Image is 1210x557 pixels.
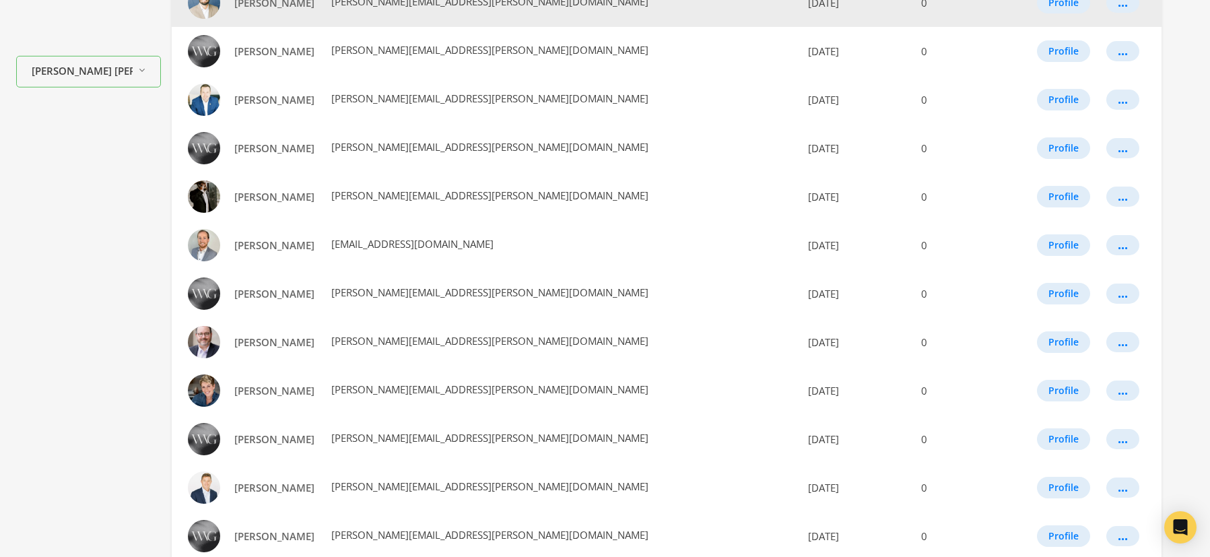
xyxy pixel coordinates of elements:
span: [PERSON_NAME][EMAIL_ADDRESS][PERSON_NAME][DOMAIN_NAME] [329,334,648,348]
div: Open Intercom Messenger [1164,511,1197,544]
button: Profile [1037,525,1090,547]
a: [PERSON_NAME] [226,136,323,161]
div: ... [1118,51,1128,52]
img: Nick Alexander profile [188,229,220,261]
span: [PERSON_NAME] [234,432,314,446]
div: ... [1118,148,1128,149]
a: [PERSON_NAME] [226,427,323,452]
div: ... [1118,2,1128,3]
img: Nathan Mutchler profile [188,132,220,164]
button: ... [1106,235,1139,255]
button: Profile [1037,380,1090,401]
span: [PERSON_NAME][EMAIL_ADDRESS][PERSON_NAME][DOMAIN_NAME] [329,480,648,493]
span: [PERSON_NAME] [234,93,314,106]
span: [PERSON_NAME] [234,287,314,300]
button: Profile [1037,428,1090,450]
a: [PERSON_NAME] [226,39,323,64]
span: [PERSON_NAME][EMAIL_ADDRESS][PERSON_NAME][DOMAIN_NAME] [329,528,648,542]
span: [PERSON_NAME] [234,529,314,543]
td: 0 [913,124,1009,172]
button: ... [1106,41,1139,61]
button: Profile [1037,40,1090,62]
td: [DATE] [797,75,913,124]
a: [PERSON_NAME] [226,282,323,306]
button: ... [1106,332,1139,352]
span: [PERSON_NAME] [234,44,314,58]
img: Rebecca Robinson profile [188,277,220,310]
td: 0 [913,221,1009,269]
td: [DATE] [797,27,913,75]
td: 0 [913,75,1009,124]
img: Ross Moncrief profile [188,423,220,455]
td: [DATE] [797,124,913,172]
td: [DATE] [797,463,913,512]
td: 0 [913,463,1009,512]
button: ... [1106,478,1139,498]
div: ... [1118,244,1128,246]
button: [PERSON_NAME] [PERSON_NAME] Team [16,56,161,88]
div: ... [1118,99,1128,100]
a: [PERSON_NAME] [226,330,323,355]
td: [DATE] [797,318,913,366]
button: Profile [1037,331,1090,353]
span: [PERSON_NAME][EMAIL_ADDRESS][PERSON_NAME][DOMAIN_NAME] [329,92,648,105]
span: [PERSON_NAME] [234,141,314,155]
a: [PERSON_NAME] [226,233,323,258]
div: ... [1118,341,1128,343]
img: Mike Huggins profile [188,35,220,67]
td: 0 [913,366,1009,415]
div: ... [1118,293,1128,294]
div: ... [1118,438,1128,440]
td: [DATE] [797,221,913,269]
img: Sarah Bisnette profile [188,520,220,552]
td: [DATE] [797,366,913,415]
span: [PERSON_NAME][EMAIL_ADDRESS][PERSON_NAME][DOMAIN_NAME] [329,383,648,396]
td: 0 [913,318,1009,366]
td: [DATE] [797,415,913,463]
span: [PERSON_NAME] [234,190,314,203]
img: Rick Wegman profile [188,326,220,358]
span: [PERSON_NAME] [234,238,314,252]
button: Profile [1037,283,1090,304]
span: [PERSON_NAME] [PERSON_NAME] Team [32,63,133,78]
button: ... [1106,90,1139,110]
a: [PERSON_NAME] [226,379,323,403]
span: [EMAIL_ADDRESS][DOMAIN_NAME] [329,237,494,251]
span: [PERSON_NAME] [234,481,314,494]
span: [PERSON_NAME][EMAIL_ADDRESS][PERSON_NAME][DOMAIN_NAME] [329,189,648,202]
button: ... [1106,284,1139,304]
span: [PERSON_NAME] [234,335,314,349]
a: [PERSON_NAME] [226,185,323,209]
img: Ronda Prothro profile [188,374,220,407]
button: ... [1106,429,1139,449]
button: Profile [1037,137,1090,159]
img: Ryan O'Kelley profile [188,471,220,504]
div: ... [1118,196,1128,197]
button: ... [1106,526,1139,546]
div: ... [1118,390,1128,391]
button: Profile [1037,477,1090,498]
button: Profile [1037,89,1090,110]
td: 0 [913,415,1009,463]
a: [PERSON_NAME] [226,524,323,549]
button: Profile [1037,186,1090,207]
span: [PERSON_NAME][EMAIL_ADDRESS][PERSON_NAME][DOMAIN_NAME] [329,431,648,445]
span: [PERSON_NAME][EMAIL_ADDRESS][PERSON_NAME][DOMAIN_NAME] [329,140,648,154]
td: 0 [913,172,1009,221]
button: Profile [1037,234,1090,256]
span: [PERSON_NAME][EMAIL_ADDRESS][PERSON_NAME][DOMAIN_NAME] [329,43,648,57]
span: [PERSON_NAME] [234,384,314,397]
a: [PERSON_NAME] [226,476,323,500]
img: Moses Druxman profile [188,84,220,116]
div: ... [1118,535,1128,537]
td: [DATE] [797,172,913,221]
button: ... [1106,381,1139,401]
td: 0 [913,269,1009,318]
span: [PERSON_NAME][EMAIL_ADDRESS][PERSON_NAME][DOMAIN_NAME] [329,286,648,299]
div: ... [1118,487,1128,488]
td: 0 [913,27,1009,75]
img: Neil Sutfin profile [188,181,220,213]
button: ... [1106,187,1139,207]
button: ... [1106,138,1139,158]
td: [DATE] [797,269,913,318]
